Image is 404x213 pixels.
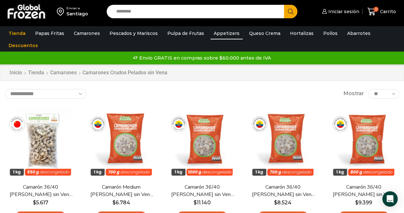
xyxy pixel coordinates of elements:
[366,4,398,19] a: 0 Carrito
[57,6,66,17] img: address-field-icon.svg
[170,184,234,198] a: Camarón 36/40 [PERSON_NAME] sin Vena – Super Prime – Caja 10 kg
[66,11,88,17] div: Santiago
[343,90,364,97] span: Mostrar
[106,27,161,39] a: Pescados y Mariscos
[50,69,77,77] a: Camarones
[8,184,72,198] a: Camarón 36/40 [PERSON_NAME] sin Vena – Bronze – Caja 10 kg
[33,200,36,206] span: $
[246,27,284,39] a: Queso Crema
[194,200,211,206] bdi: 11.140
[5,89,86,99] select: Pedido de la tienda
[355,200,358,206] span: $
[28,69,44,77] a: Tienda
[112,200,130,206] bdi: 6.784
[274,200,292,206] bdi: 8.524
[332,184,396,198] a: Camarón 36/40 [PERSON_NAME] sin Vena – Gold – Caja 10 kg
[382,191,398,207] div: Open Intercom Messenger
[5,27,29,39] a: Tienda
[210,27,243,39] a: Appetizers
[32,27,67,39] a: Papas Fritas
[82,70,167,76] h1: Camarones Crudos Pelados sin Vena
[5,39,41,52] a: Descuentos
[89,184,153,198] a: Camarón Medium [PERSON_NAME] sin Vena – Silver – Caja 10 kg
[320,27,341,39] a: Pollos
[71,27,103,39] a: Camarones
[194,200,197,206] span: $
[287,27,317,39] a: Hortalizas
[274,200,277,206] span: $
[355,200,372,206] bdi: 9.399
[344,27,374,39] a: Abarrotes
[33,200,48,206] bdi: 5.617
[66,6,88,11] div: Enviar a
[373,7,378,12] span: 0
[9,69,167,77] nav: Breadcrumb
[320,5,359,18] a: Iniciar sesión
[284,5,297,18] button: Search button
[251,184,315,198] a: Camarón 36/40 [PERSON_NAME] sin Vena – Silver – Caja 10 kg
[378,8,396,15] span: Carrito
[164,27,207,39] a: Pulpa de Frutas
[112,200,116,206] span: $
[9,69,22,77] a: Inicio
[327,8,359,15] span: Iniciar sesión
